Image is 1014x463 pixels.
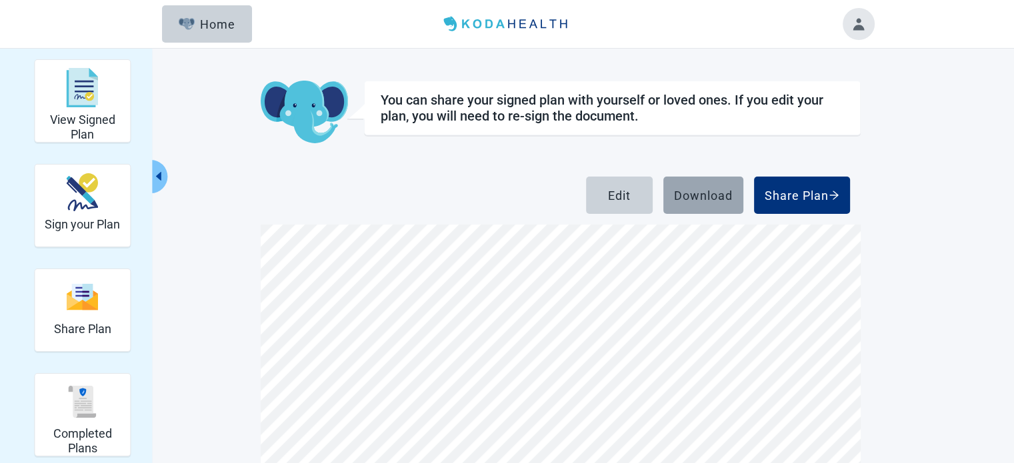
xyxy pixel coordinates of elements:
[67,282,99,311] img: svg%3e
[829,190,839,201] span: arrow-right
[34,164,131,247] div: Sign your Plan
[67,386,99,418] img: svg%3e
[765,189,839,202] div: Share Plan
[40,113,125,141] h2: View Signed Plan
[674,189,733,202] div: Download
[438,13,575,35] img: Koda Health
[34,59,131,143] div: View Signed Plan
[162,5,252,43] button: ElephantHome
[586,177,653,214] button: Edit
[54,322,111,336] h2: Share Plan
[179,17,236,31] div: Home
[754,177,850,214] button: Share Plan arrow-right
[67,68,99,108] img: svg%3e
[179,18,195,30] img: Elephant
[40,426,125,455] h2: Completed Plans
[34,268,131,352] div: Share Plan
[67,173,99,211] img: make_plan_official-CpYJDfBD.svg
[663,177,743,214] button: Download
[151,160,168,193] button: Collapse menu
[34,373,131,456] div: Completed Plans
[843,8,875,40] button: Toggle account menu
[45,217,120,232] h2: Sign your Plan
[261,81,348,145] img: Koda Elephant
[608,189,631,202] div: Edit
[381,92,844,124] h1: You can share your signed plan with yourself or loved ones. If you edit your plan, you will need ...
[153,170,165,183] span: caret-left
